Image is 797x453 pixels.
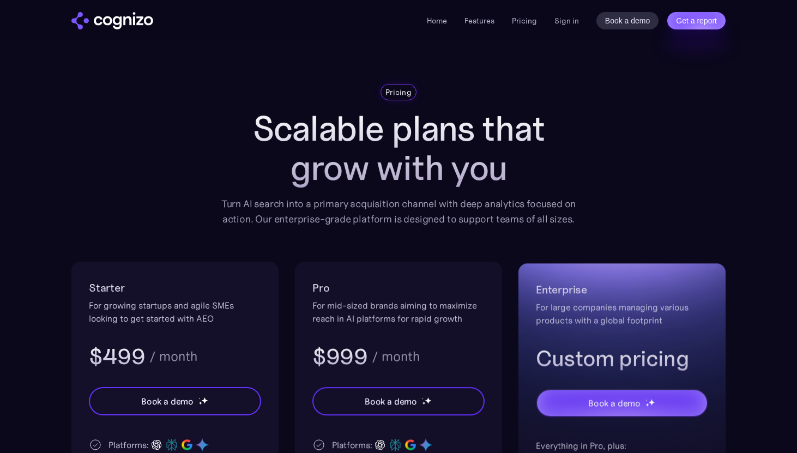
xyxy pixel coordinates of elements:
[645,400,647,401] img: star
[213,196,584,227] div: Turn AI search into a primary acquisition channel with deep analytics focused on action. Our ente...
[667,12,726,29] a: Get a report
[427,16,447,26] a: Home
[312,299,485,325] div: For mid-sized brands aiming to maximize reach in AI platforms for rapid growth
[89,299,261,325] div: For growing startups and agile SMEs looking to get started with AEO
[512,16,537,26] a: Pricing
[554,14,579,27] a: Sign in
[365,395,417,408] div: Book a demo
[588,396,641,409] div: Book a demo
[536,439,708,452] div: Everything in Pro, plus:
[213,109,584,188] h1: Scalable plans that grow with you
[149,350,197,363] div: / month
[372,350,420,363] div: / month
[89,342,145,371] h3: $499
[312,387,485,415] a: Book a demostarstarstar
[385,87,412,98] div: Pricing
[198,401,202,405] img: star
[108,438,149,451] div: Platforms:
[201,397,208,404] img: star
[312,279,485,297] h2: Pro
[536,344,708,372] h3: Custom pricing
[89,387,261,415] a: Book a demostarstarstar
[464,16,494,26] a: Features
[536,300,708,327] div: For large companies managing various products with a global footprint
[536,389,708,417] a: Book a demostarstarstar
[422,401,426,405] img: star
[425,397,432,404] img: star
[89,279,261,297] h2: Starter
[141,395,194,408] div: Book a demo
[71,12,153,29] img: cognizo logo
[198,397,200,399] img: star
[332,438,372,451] div: Platforms:
[536,281,708,298] h2: Enterprise
[312,342,367,371] h3: $999
[596,12,659,29] a: Book a demo
[645,403,649,407] img: star
[648,398,655,406] img: star
[71,12,153,29] a: home
[422,398,424,400] img: star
